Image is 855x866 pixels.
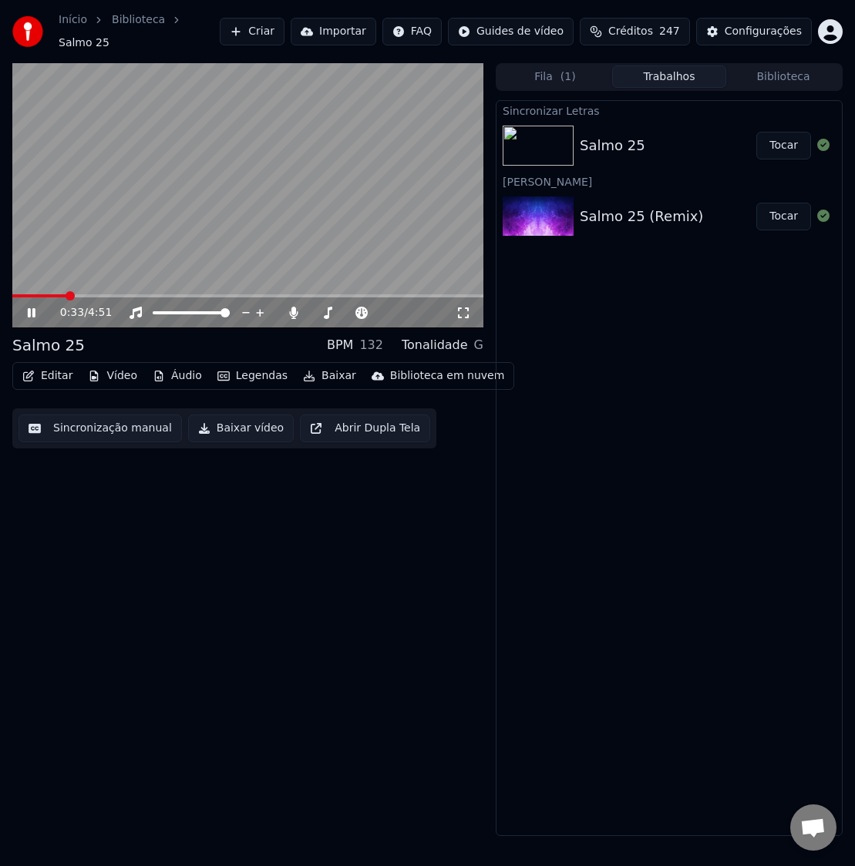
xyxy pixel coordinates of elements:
[300,415,430,442] button: Abrir Dupla Tela
[498,65,612,88] button: Fila
[382,18,442,45] button: FAQ
[188,415,294,442] button: Baixar vídeo
[756,203,811,230] button: Tocar
[359,336,383,354] div: 132
[560,69,576,85] span: ( 1 )
[756,132,811,159] button: Tocar
[60,305,84,321] span: 0:33
[211,365,294,387] button: Legendas
[59,12,87,28] a: Início
[59,35,109,51] span: Salmo 25
[402,336,468,354] div: Tonalidade
[297,365,362,387] button: Baixar
[580,18,690,45] button: Créditos247
[726,65,840,88] button: Biblioteca
[146,365,208,387] button: Áudio
[580,206,703,227] div: Salmo 25 (Remix)
[497,172,842,190] div: [PERSON_NAME]
[12,334,85,356] div: Salmo 25
[497,101,842,119] div: Sincronizar Letras
[390,368,505,384] div: Biblioteca em nuvem
[60,305,97,321] div: /
[790,804,836,851] a: Open chat
[580,135,645,156] div: Salmo 25
[725,24,802,39] div: Configurações
[612,65,726,88] button: Trabalhos
[448,18,574,45] button: Guides de vídeo
[220,18,284,45] button: Criar
[291,18,376,45] button: Importar
[608,24,653,39] span: Créditos
[327,336,353,354] div: BPM
[59,12,220,51] nav: breadcrumb
[474,336,483,354] div: G
[659,24,680,39] span: 247
[82,365,143,387] button: Vídeo
[19,415,182,442] button: Sincronização manual
[696,18,812,45] button: Configurações
[12,16,43,47] img: youka
[112,12,165,28] a: Biblioteca
[88,305,112,321] span: 4:51
[16,365,79,387] button: Editar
